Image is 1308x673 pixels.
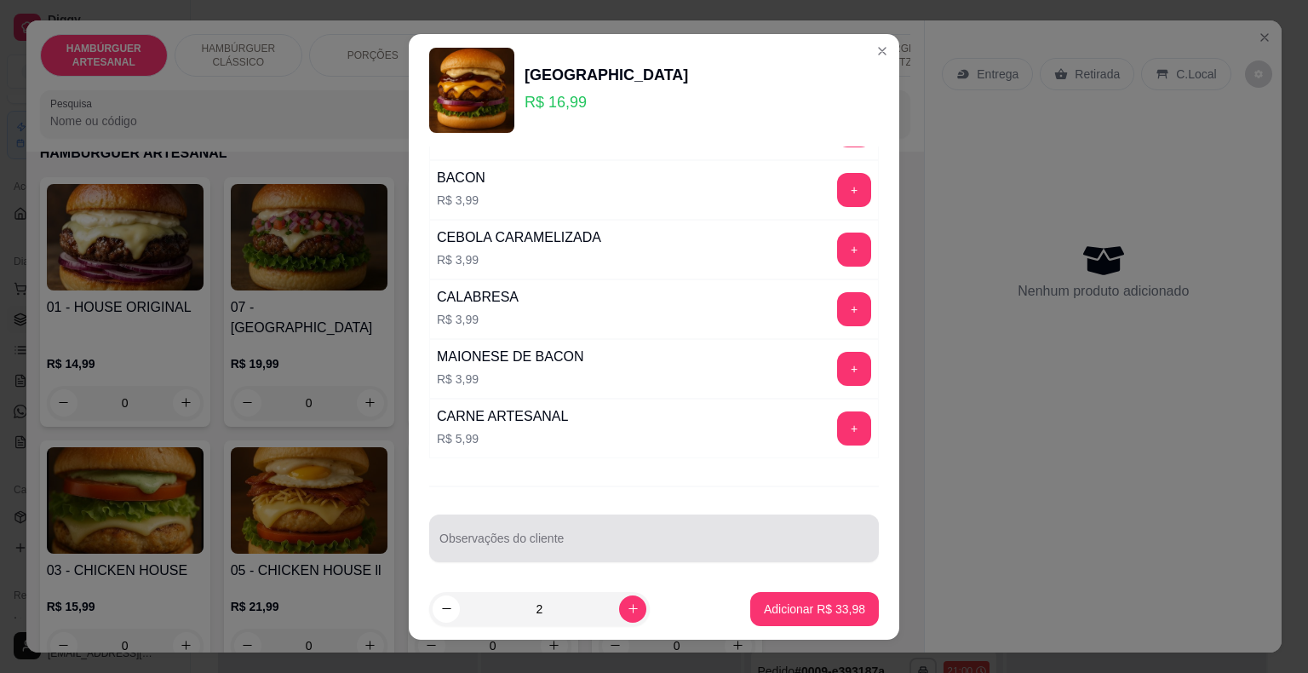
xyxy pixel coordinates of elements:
[750,592,879,626] button: Adicionar R$ 33,98
[437,311,519,328] p: R$ 3,99
[439,537,869,554] input: Observações do cliente
[437,192,485,209] p: R$ 3,99
[619,595,646,623] button: increase-product-quantity
[837,352,871,386] button: add
[869,37,896,65] button: Close
[437,251,601,268] p: R$ 3,99
[437,430,568,447] p: R$ 5,99
[837,233,871,267] button: add
[437,168,485,188] div: BACON
[437,371,583,388] p: R$ 3,99
[837,292,871,326] button: add
[764,601,865,618] p: Adicionar R$ 33,98
[433,595,460,623] button: decrease-product-quantity
[429,48,514,133] img: product-image
[525,63,688,87] div: [GEOGRAPHIC_DATA]
[437,287,519,308] div: CALABRESA
[837,173,871,207] button: add
[525,90,688,114] p: R$ 16,99
[837,411,871,446] button: add
[437,227,601,248] div: CEBOLA CARAMELIZADA
[437,347,583,367] div: MAIONESE DE BACON
[437,406,568,427] div: CARNE ARTESANAL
